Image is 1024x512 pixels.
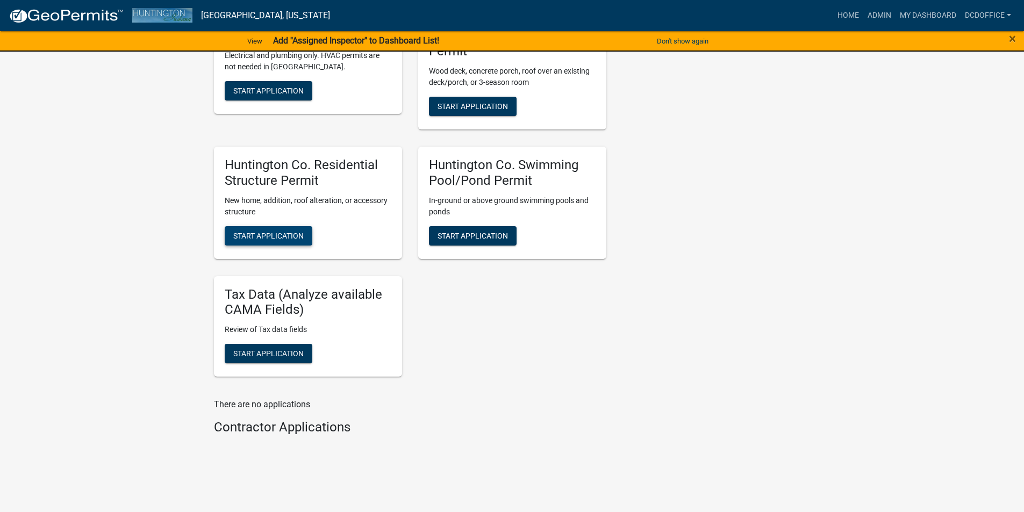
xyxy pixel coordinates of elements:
p: Review of Tax data fields [225,324,391,335]
h5: Huntington Co. Residential Structure Permit [225,157,391,189]
wm-workflow-list-section: Contractor Applications [214,420,606,439]
a: My Dashboard [896,5,961,26]
button: Start Application [225,81,312,100]
button: Start Application [225,226,312,246]
span: Start Application [233,349,304,358]
button: Start Application [225,344,312,363]
button: Start Application [429,97,517,116]
p: Electrical and plumbing only. HVAC permits are not needed in [GEOGRAPHIC_DATA]. [225,50,391,73]
a: View [243,32,267,50]
h5: Tax Data (Analyze available CAMA Fields) [225,287,391,318]
p: Wood deck, concrete porch, roof over an existing deck/porch, or 3-season room [429,66,596,88]
a: Home [833,5,863,26]
p: There are no applications [214,398,606,411]
strong: Add "Assigned Inspector" to Dashboard List! [273,35,439,46]
h4: Contractor Applications [214,420,606,435]
p: In-ground or above ground swimming pools and ponds [429,195,596,218]
button: Start Application [429,226,517,246]
a: [GEOGRAPHIC_DATA], [US_STATE] [201,6,330,25]
h5: Huntington Co. Swimming Pool/Pond Permit [429,157,596,189]
a: Admin [863,5,896,26]
a: DCDOffice [961,5,1015,26]
span: Start Application [438,102,508,111]
span: × [1009,31,1016,46]
span: Start Application [233,231,304,240]
button: Don't show again [653,32,713,50]
p: New home, addition, roof alteration, or accessory structure [225,195,391,218]
button: Close [1009,32,1016,45]
span: Start Application [438,231,508,240]
span: Start Application [233,86,304,95]
img: Huntington County, Indiana [132,8,192,23]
